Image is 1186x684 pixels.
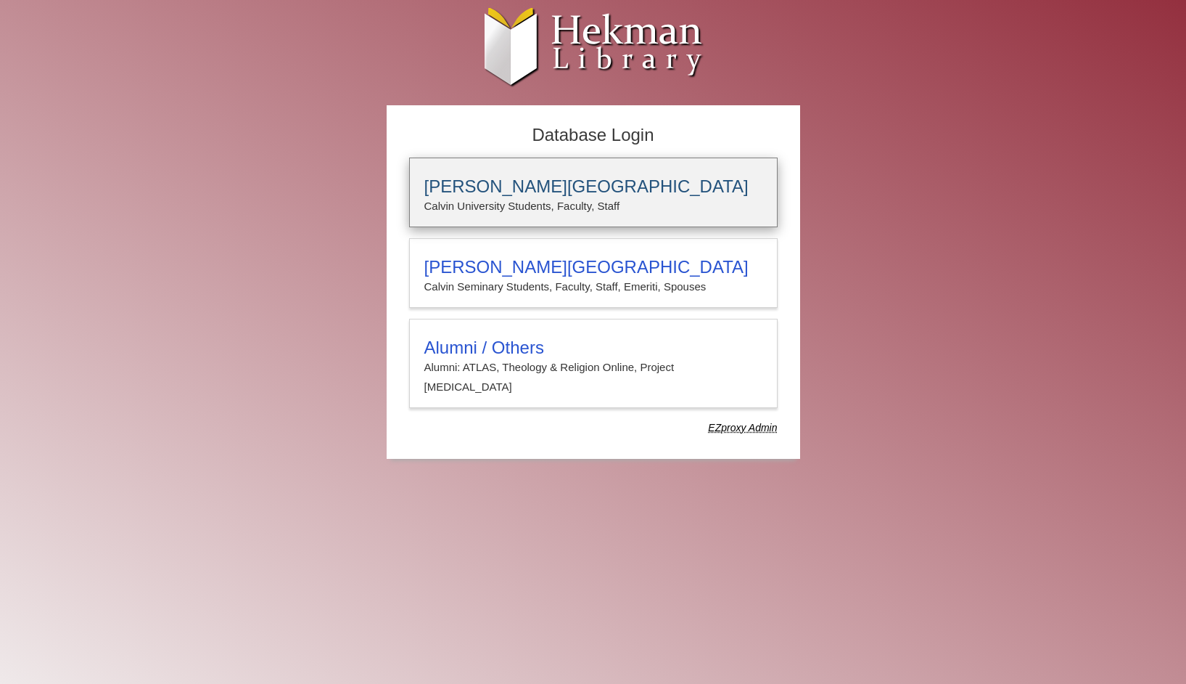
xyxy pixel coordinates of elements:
[424,338,762,358] h3: Alumni / Others
[708,422,777,433] dfn: Use Alumni login
[409,238,778,308] a: [PERSON_NAME][GEOGRAPHIC_DATA]Calvin Seminary Students, Faculty, Staff, Emeriti, Spouses
[424,277,762,296] p: Calvin Seminary Students, Faculty, Staff, Emeriti, Spouses
[424,257,762,277] h3: [PERSON_NAME][GEOGRAPHIC_DATA]
[424,197,762,216] p: Calvin University Students, Faculty, Staff
[424,358,762,396] p: Alumni: ATLAS, Theology & Religion Online, Project [MEDICAL_DATA]
[424,338,762,396] summary: Alumni / OthersAlumni: ATLAS, Theology & Religion Online, Project [MEDICAL_DATA]
[402,121,785,150] h2: Database Login
[409,158,778,227] a: [PERSON_NAME][GEOGRAPHIC_DATA]Calvin University Students, Faculty, Staff
[424,176,762,197] h3: [PERSON_NAME][GEOGRAPHIC_DATA]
